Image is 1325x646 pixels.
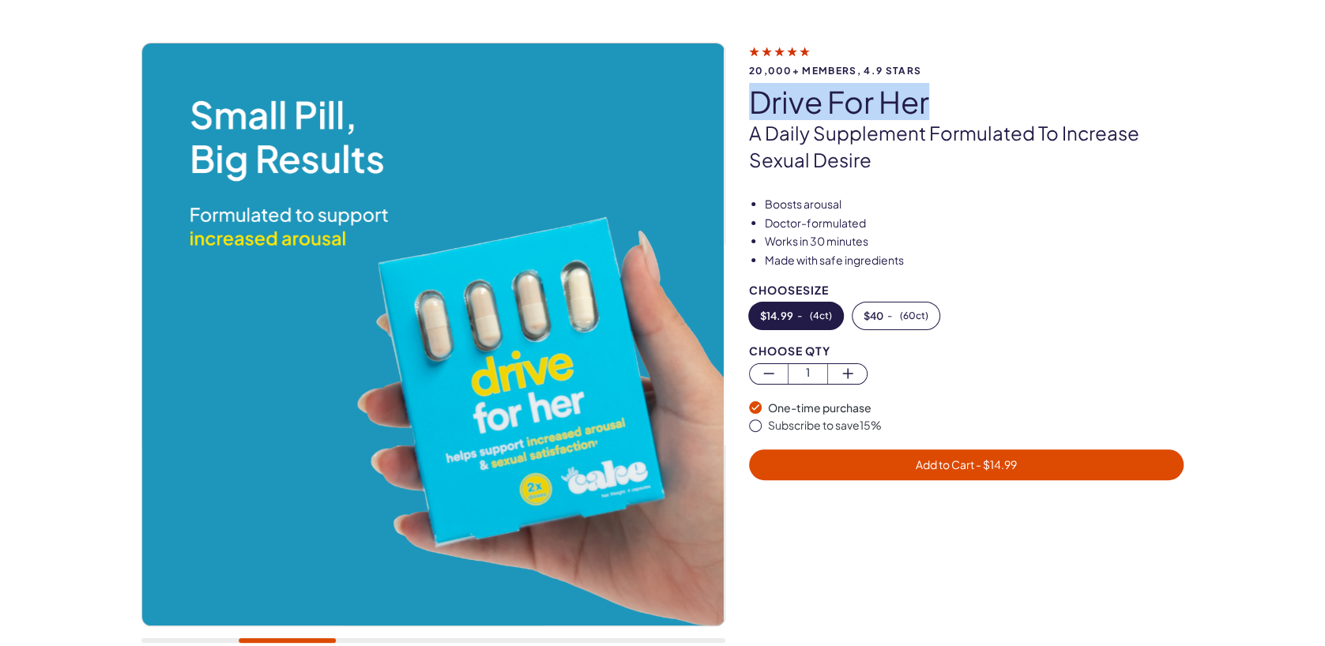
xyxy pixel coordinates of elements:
a: 20,000+ members, 4.9 stars [749,44,1184,76]
button: Add to Cart - $14.99 [749,449,1184,480]
span: ( 60ct ) [900,310,928,321]
li: Made with safe ingredients [765,253,1184,269]
img: drive for her [141,43,724,625]
div: Subscribe to save 15 % [768,418,1184,434]
button: - [853,302,939,329]
span: 1 [789,364,827,382]
span: - $ 14.99 [974,457,1017,471]
li: Boosts arousal [765,197,1184,212]
span: $ 14.99 [760,310,793,321]
img: drive for her [724,43,1306,625]
span: Add to Cart [916,457,1017,471]
li: Doctor-formulated [765,216,1184,231]
div: Choose Qty [749,345,1184,357]
span: $ 40 [864,310,883,321]
p: A daily supplement formulated to increase sexual desire [749,120,1184,173]
div: Choose Size [749,284,1184,296]
span: ( 4ct ) [810,310,832,321]
span: 20,000+ members, 4.9 stars [749,66,1184,76]
h1: drive for her [749,85,1184,118]
button: - [749,302,843,329]
div: One-time purchase [768,400,1184,416]
li: Works in 30 minutes [765,234,1184,250]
